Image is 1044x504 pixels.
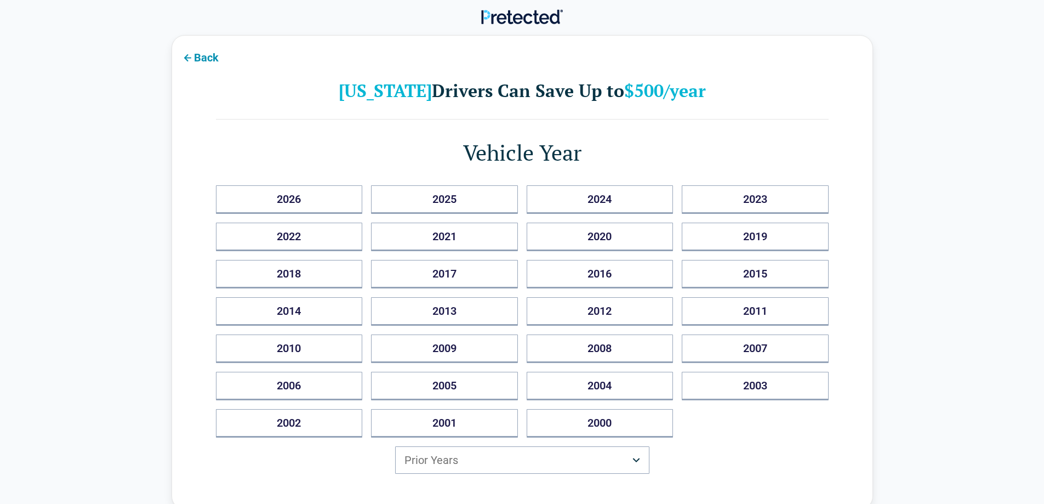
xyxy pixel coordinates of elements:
button: 2009 [371,335,518,363]
button: 2006 [216,372,363,400]
button: 2025 [371,185,518,214]
button: 2023 [682,185,829,214]
h2: Drivers Can Save Up to [216,80,829,101]
button: 2017 [371,260,518,288]
button: 2022 [216,223,363,251]
button: 2014 [216,297,363,326]
button: 2016 [527,260,674,288]
button: 2019 [682,223,829,251]
button: 2020 [527,223,674,251]
button: 2003 [682,372,829,400]
button: 2010 [216,335,363,363]
button: 2000 [527,409,674,438]
button: Back [172,44,227,69]
button: Prior Years [395,446,649,474]
button: 2021 [371,223,518,251]
b: $500/year [624,79,706,102]
h1: Vehicle Year [216,137,829,168]
button: 2011 [682,297,829,326]
button: 2008 [527,335,674,363]
button: 2026 [216,185,363,214]
button: 2013 [371,297,518,326]
button: 2002 [216,409,363,438]
button: 2012 [527,297,674,326]
button: 2004 [527,372,674,400]
button: 2018 [216,260,363,288]
button: 2007 [682,335,829,363]
button: 2015 [682,260,829,288]
button: 2024 [527,185,674,214]
button: 2001 [371,409,518,438]
b: [US_STATE] [339,79,432,102]
button: 2005 [371,372,518,400]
